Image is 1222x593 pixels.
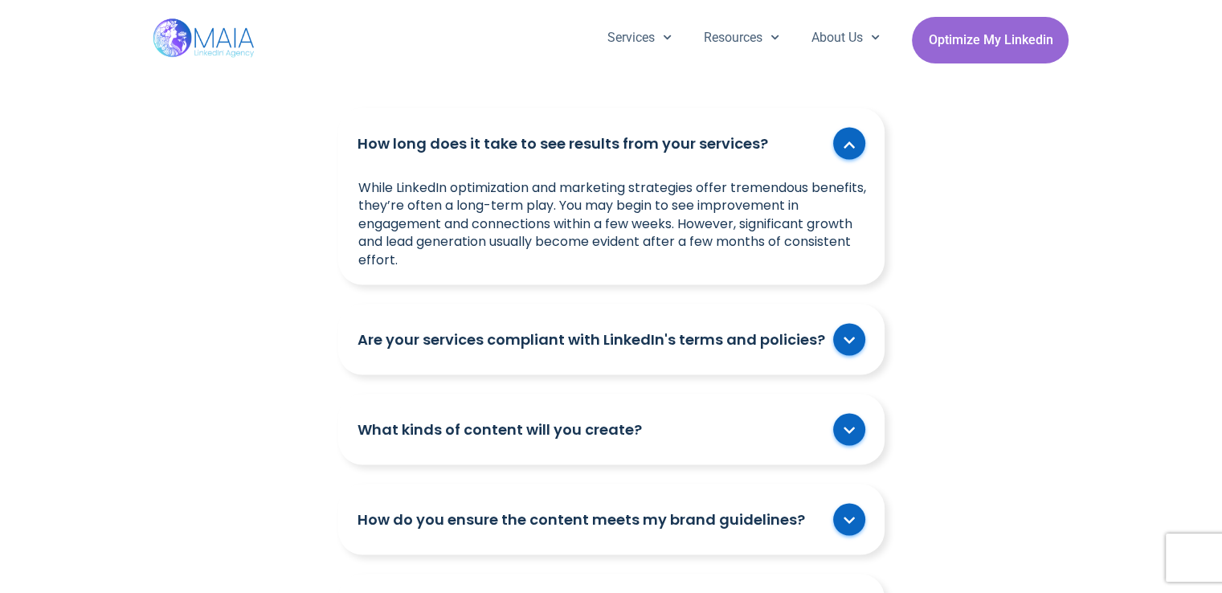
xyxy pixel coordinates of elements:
div: How long does it take to see results from your services? [338,108,885,178]
div: What kinds of content will you create? [338,394,885,464]
a: What kinds of content will you create? [358,419,825,439]
div: Are your services compliant with LinkedIn's terms and policies? [338,304,885,374]
a: Are your services compliant with LinkedIn's terms and policies? [358,329,825,349]
a: How do you ensure the content meets my brand guidelines? [358,509,825,529]
div: How do you ensure the content meets my brand guidelines? [338,484,885,554]
nav: Menu [591,17,897,59]
a: Optimize My Linkedin [912,17,1069,63]
a: How long does it take to see results from your services? [358,133,825,153]
a: About Us [795,17,896,59]
a: Services [591,17,688,59]
div: How long does it take to see results from your services? [338,178,885,284]
span: Optimize My Linkedin [928,25,1052,55]
a: Resources [688,17,795,59]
